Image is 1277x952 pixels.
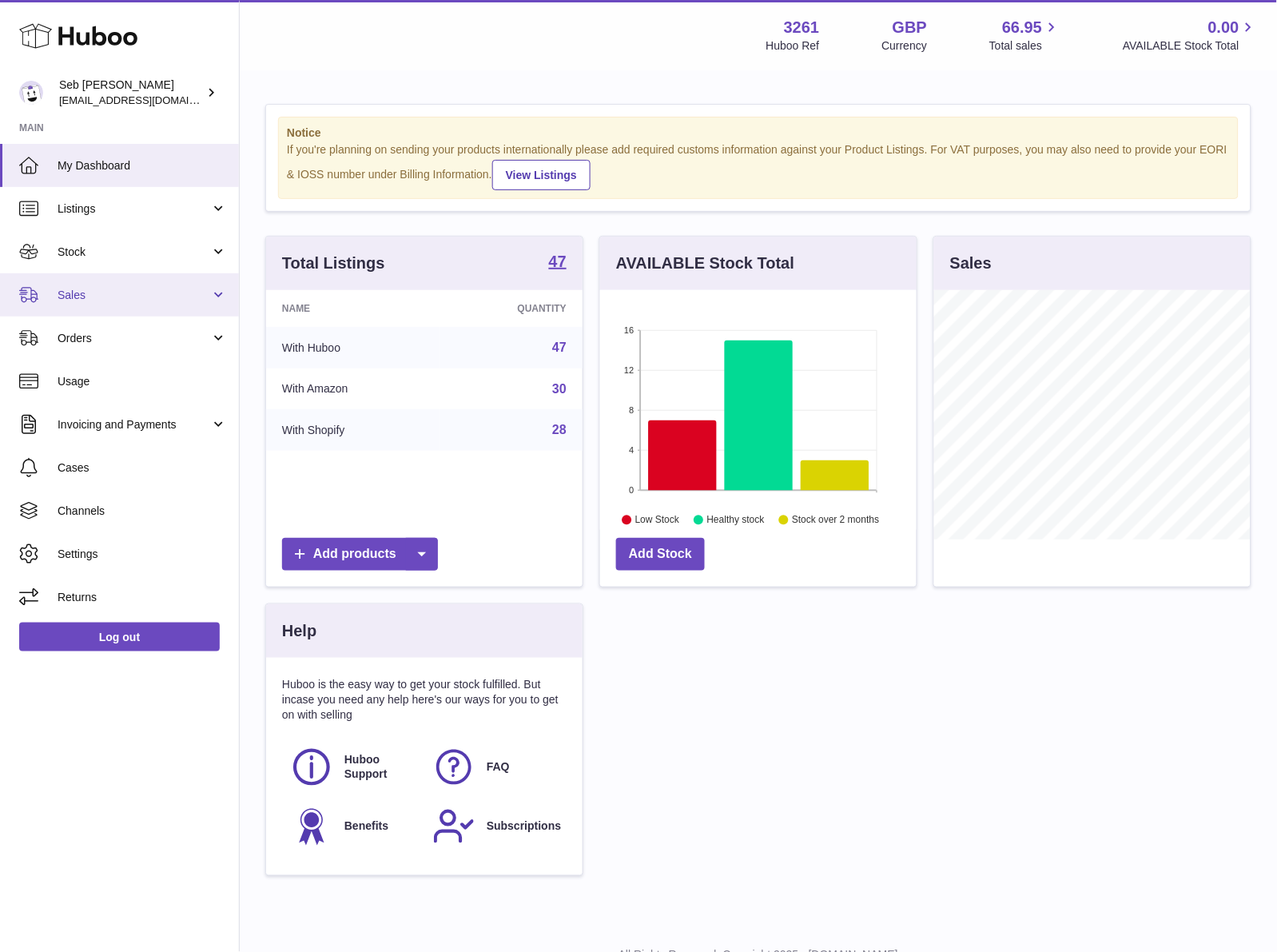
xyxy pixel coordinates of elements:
[635,514,680,525] text: Low Stock
[893,17,927,38] strong: GBP
[266,290,440,327] th: Name
[432,805,559,848] a: Subscriptions
[1123,38,1258,54] span: AVAILABLE Stock Total
[487,760,510,775] span: FAQ
[784,17,820,38] strong: 3261
[19,623,220,651] a: Log out
[58,331,210,346] span: Orders
[989,38,1060,54] span: Total sales
[58,158,227,173] span: My Dashboard
[287,142,1230,190] div: If you're planning on sending your products internationally please add required customs informati...
[58,288,210,303] span: Sales
[58,590,227,605] span: Returns
[282,538,438,571] a: Add products
[616,538,705,571] a: Add Stock
[792,514,879,525] text: Stock over 2 months
[440,290,583,327] th: Quantity
[1208,17,1239,38] span: 0.00
[882,38,928,54] div: Currency
[549,253,567,269] strong: 47
[58,374,227,389] span: Usage
[19,81,43,105] img: ecom@bravefoods.co.uk
[707,514,766,525] text: Healthy stock
[58,201,210,217] span: Listings
[266,409,440,451] td: With Shopify
[59,78,203,108] div: Seb [PERSON_NAME]
[282,253,385,274] h3: Total Listings
[58,417,210,432] span: Invoicing and Payments
[624,365,634,375] text: 12
[1123,17,1258,54] a: 0.00 AVAILABLE Stock Total
[766,38,820,54] div: Huboo Ref
[616,253,794,274] h3: AVAILABLE Stock Total
[290,805,416,848] a: Benefits
[282,620,316,642] h3: Help
[344,819,388,834] span: Benefits
[282,677,567,723] p: Huboo is the easy way to get your stock fulfilled. But incase you need any help here's our ways f...
[629,445,634,455] text: 4
[344,753,415,783] span: Huboo Support
[989,17,1060,54] a: 66.95 Total sales
[629,485,634,495] text: 0
[58,460,227,476] span: Cases
[629,405,634,415] text: 8
[552,341,567,354] a: 47
[487,819,561,834] span: Subscriptions
[950,253,992,274] h3: Sales
[58,245,210,260] span: Stock
[266,327,440,368] td: With Huboo
[58,504,227,519] span: Channels
[58,547,227,562] span: Settings
[1002,17,1042,38] span: 66.95
[290,746,416,789] a: Huboo Support
[266,368,440,410] td: With Amazon
[549,253,567,273] a: 47
[432,746,559,789] a: FAQ
[552,423,567,436] a: 28
[552,382,567,396] a: 30
[287,125,1230,141] strong: Notice
[59,94,235,106] span: [EMAIL_ADDRESS][DOMAIN_NAME]
[624,325,634,335] text: 16
[492,160,591,190] a: View Listings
